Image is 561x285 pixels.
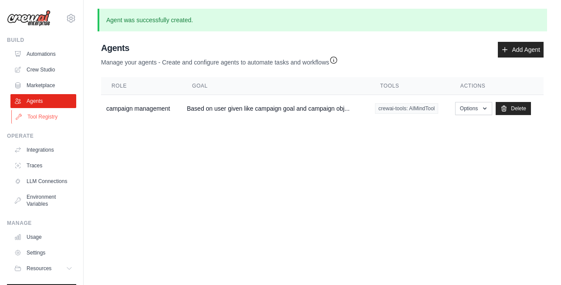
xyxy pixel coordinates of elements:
[101,54,338,67] p: Manage your agents - Create and configure agents to automate tasks and workflows
[182,77,370,95] th: Goal
[27,265,51,272] span: Resources
[10,94,76,108] a: Agents
[10,190,76,211] a: Environment Variables
[182,95,370,122] td: Based on user given like campaign goal and campaign obj...
[10,47,76,61] a: Automations
[375,103,438,114] span: crewai-tools: AIMindTool
[101,95,182,122] td: campaign management
[7,220,76,227] div: Manage
[101,77,182,95] th: Role
[7,37,76,44] div: Build
[10,143,76,157] a: Integrations
[7,10,51,27] img: Logo
[10,261,76,275] button: Resources
[10,78,76,92] a: Marketplace
[10,63,76,77] a: Crew Studio
[450,77,544,95] th: Actions
[10,159,76,173] a: Traces
[496,102,531,115] a: Delete
[10,174,76,188] a: LLM Connections
[10,246,76,260] a: Settings
[101,42,338,54] h2: Agents
[7,132,76,139] div: Operate
[98,9,547,31] p: Agent was successfully created.
[455,102,492,115] button: Options
[498,42,544,58] a: Add Agent
[370,77,450,95] th: Tools
[11,110,77,124] a: Tool Registry
[10,230,76,244] a: Usage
